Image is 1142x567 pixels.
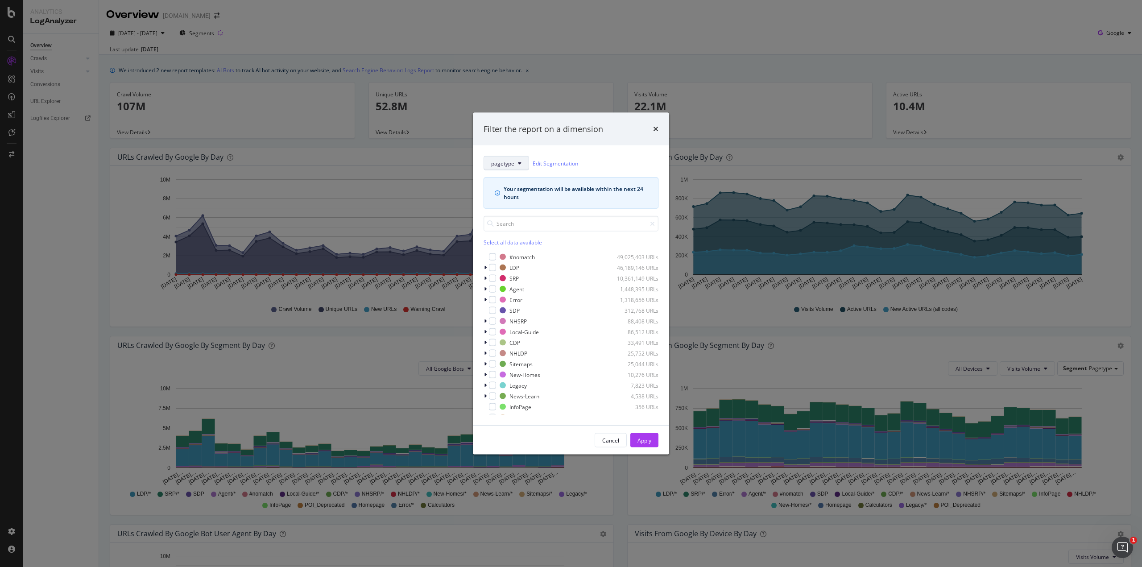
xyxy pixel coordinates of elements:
[1130,537,1137,544] span: 1
[509,285,524,293] div: Agent
[509,296,522,303] div: Error
[491,159,514,167] span: pagetype
[473,112,669,455] div: modal
[484,239,658,246] div: Select all data available
[615,274,658,282] div: 10,361,149 URLs
[615,392,658,400] div: 4,538 URLs
[615,306,658,314] div: 312,768 URLs
[615,349,658,357] div: 25,752 URLs
[484,156,529,170] button: pagetype
[615,371,658,378] div: 10,276 URLs
[484,178,658,209] div: info banner
[484,123,603,135] div: Filter the report on a dimension
[1112,537,1133,558] iframe: Intercom live chat
[509,403,531,410] div: InfoPage
[615,381,658,389] div: 7,823 URLs
[484,216,658,232] input: Search
[504,185,647,201] div: Your segmentation will be available within the next 24 hours
[509,317,527,325] div: NHSRP
[509,264,519,271] div: LDP
[509,392,539,400] div: News-Learn
[509,274,519,282] div: SRP
[509,349,527,357] div: NHLDP
[509,381,527,389] div: Legacy
[615,317,658,325] div: 88,408 URLs
[533,158,578,168] a: Edit Segmentation
[509,371,540,378] div: New-Homes
[509,360,533,368] div: Sitemaps
[615,360,658,368] div: 25,044 URLs
[615,328,658,335] div: 86,512 URLs
[615,339,658,346] div: 33,491 URLs
[615,253,658,261] div: 49,025,403 URLs
[509,306,520,314] div: SDP
[653,123,658,135] div: times
[509,253,535,261] div: #nomatch
[615,264,658,271] div: 46,189,146 URLs
[615,296,658,303] div: 1,318,656 URLs
[509,414,550,421] div: POI_Deprecated
[509,328,539,335] div: Local-Guide
[509,339,520,346] div: CDP
[602,436,619,444] div: Cancel
[615,414,658,421] div: 89 URLs
[615,285,658,293] div: 1,448,395 URLs
[637,436,651,444] div: Apply
[595,433,627,447] button: Cancel
[615,403,658,410] div: 356 URLs
[630,433,658,447] button: Apply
